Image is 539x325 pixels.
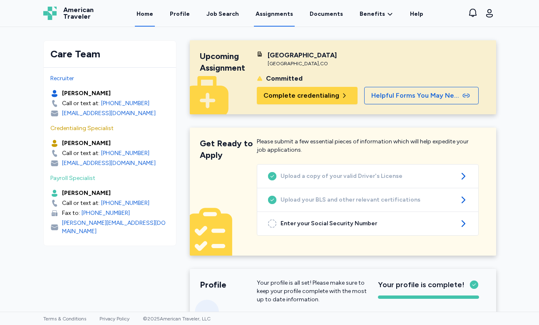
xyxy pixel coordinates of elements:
[257,138,479,161] div: Please submit a few essential pieces of information which will help expedite your job applications.
[281,172,455,180] span: Upload a copy of your valid Driver's License
[63,7,94,20] span: American Traveler
[257,87,358,104] button: Complete credentialing
[360,10,385,18] span: Benefits
[62,109,156,118] div: [EMAIL_ADDRESS][DOMAIN_NAME]
[62,219,169,236] div: [PERSON_NAME][EMAIL_ADDRESS][DOMAIN_NAME]
[62,149,99,158] div: Call or text at:
[143,316,211,322] span: © 2025 American Traveler, LLC
[43,316,86,322] a: Terms & Conditions
[62,199,99,207] div: Call or text at:
[281,196,455,204] span: Upload your BLS and other relevant certifications
[50,47,169,61] div: Care Team
[371,91,460,101] span: Helpful Forms You May Need
[50,174,169,182] div: Payroll Specialist
[99,316,129,322] a: Privacy Policy
[200,138,257,161] div: Get Ready to Apply
[360,10,393,18] a: Benefits
[206,10,239,18] div: Job Search
[200,279,257,291] div: Profile
[101,149,149,158] a: [PHONE_NUMBER]
[50,124,169,133] div: Credentialing Specialist
[62,139,111,148] div: [PERSON_NAME]
[50,74,169,83] div: Recruiter
[254,1,295,27] a: Assignments
[101,99,149,108] a: [PHONE_NUMBER]
[62,209,80,217] div: Fax to:
[62,189,111,197] div: [PERSON_NAME]
[364,87,479,104] button: Helpful Forms You May Need
[281,219,455,228] span: Enter your Social Security Number
[62,99,99,108] div: Call or text at:
[268,60,337,67] div: [GEOGRAPHIC_DATA] , CO
[200,50,257,74] div: Upcoming Assignment
[266,74,303,84] div: Committed
[135,1,155,27] a: Home
[257,279,371,304] p: Your profile is all set! Please make sure to keep your profile complete with the most up to date ...
[43,7,57,20] img: Logo
[62,159,156,167] div: [EMAIL_ADDRESS][DOMAIN_NAME]
[62,89,111,98] div: [PERSON_NAME]
[268,50,337,60] div: [GEOGRAPHIC_DATA]
[101,199,149,207] a: [PHONE_NUMBER]
[82,209,130,217] a: [PHONE_NUMBER]
[263,91,339,101] span: Complete credentialing
[378,279,464,291] span: Your profile is complete!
